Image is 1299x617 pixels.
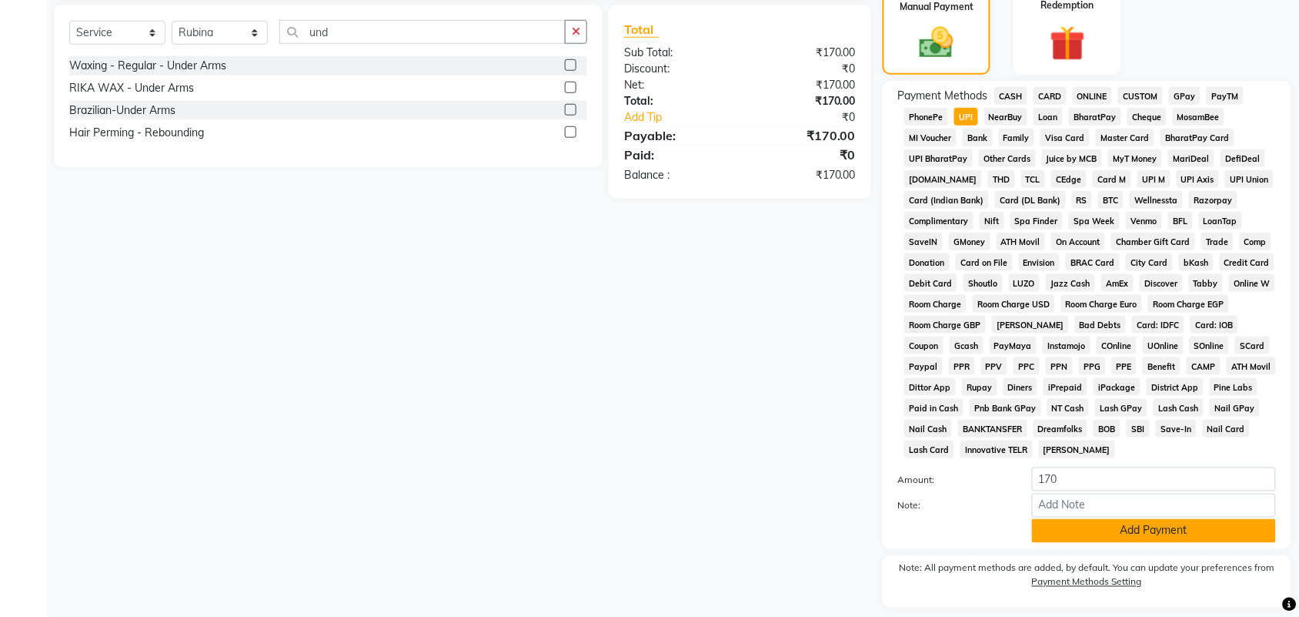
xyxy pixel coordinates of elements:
[1112,357,1137,375] span: PPE
[1034,420,1088,438] span: Dreamfolks
[1199,212,1243,230] span: LoanTap
[1101,274,1134,292] span: AmEx
[958,420,1027,438] span: BANKTANSFER
[1187,357,1221,375] span: CAMP
[1156,420,1197,438] span: Save-In
[1073,87,1113,105] span: ONLINE
[1225,170,1274,188] span: UPI Union
[740,77,867,93] div: ₹170.00
[904,337,943,354] span: Coupon
[740,167,867,183] div: ₹170.00
[1160,129,1234,146] span: BharatPay Card
[1098,191,1124,209] span: BTC
[988,170,1015,188] span: THD
[1096,129,1154,146] span: Master Card
[994,87,1027,105] span: CASH
[1097,337,1137,354] span: COnline
[613,109,761,126] a: Add Tip
[1132,316,1184,334] span: Card: IDFC
[962,378,997,396] span: Rupay
[613,61,740,77] div: Discount:
[904,441,954,458] span: Lash Card
[1130,191,1183,209] span: Wellnessta
[904,295,967,313] span: Room Charge
[904,191,989,209] span: Card (Indian Bank)
[1051,233,1105,250] span: On Account
[1069,108,1121,126] span: BharatPay
[963,274,1003,292] span: Shoutlo
[1221,149,1265,167] span: DefiDeal
[279,20,566,44] input: Search or Scan
[1046,274,1095,292] span: Jazz Cash
[1019,253,1060,271] span: Envision
[1177,170,1220,188] span: UPI Axis
[984,108,1028,126] span: NearBuy
[1032,468,1276,491] input: Amount
[904,357,943,375] span: Paypal
[980,212,1004,230] span: Nift
[1154,399,1204,417] span: Lash Cash
[1040,129,1090,146] span: Visa Card
[740,126,867,145] div: ₹170.00
[1207,87,1244,105] span: PayTM
[1003,378,1038,396] span: Diners
[904,149,973,167] span: UPI BharatPay
[624,22,660,38] span: Total
[1039,22,1097,65] img: _gift.svg
[904,129,957,146] span: MI Voucher
[904,378,956,396] span: Dittor App
[909,23,964,62] img: _cash.svg
[613,167,740,183] div: Balance :
[69,58,226,74] div: Waxing - Regular - Under Arms
[950,337,983,354] span: Gcash
[979,149,1036,167] span: Other Cards
[1039,441,1116,458] span: [PERSON_NAME]
[1179,253,1214,271] span: bKash
[887,499,1020,513] label: Note:
[887,474,1020,488] label: Amount:
[1044,378,1087,396] span: iPrepaid
[1061,295,1143,313] span: Room Charge Euro
[1051,170,1087,188] span: CEdge
[1201,233,1234,250] span: Trade
[1140,274,1183,292] span: Discover
[1143,337,1184,354] span: UOnline
[1108,149,1162,167] span: MyT Money
[1168,149,1214,167] span: MariDeal
[981,357,1008,375] span: PPV
[761,109,867,126] div: ₹0
[1046,357,1073,375] span: PPN
[1072,191,1093,209] span: RS
[1147,378,1204,396] span: District App
[898,88,988,104] span: Payment Methods
[954,108,978,126] span: UPI
[1013,357,1040,375] span: PPC
[613,126,740,145] div: Payable:
[1032,575,1142,589] label: Payment Methods Setting
[1118,87,1163,105] span: CUSTOM
[69,102,175,119] div: Brazilian-Under Arms
[1173,108,1225,126] span: MosamBee
[613,77,740,93] div: Net:
[1190,316,1238,334] span: Card: IOB
[1137,170,1170,188] span: UPI M
[740,93,867,109] div: ₹170.00
[1034,87,1067,105] span: CARD
[904,170,982,188] span: [DOMAIN_NAME]
[949,233,990,250] span: GMoney
[1210,399,1260,417] span: Nail GPay
[997,233,1046,250] span: ATH Movil
[904,316,986,334] span: Room Charge GBP
[1169,87,1200,105] span: GPay
[1111,233,1195,250] span: Chamber Gift Card
[1043,337,1090,354] span: Instamojo
[69,125,204,141] div: Hair Perming - Rebounding
[1190,337,1230,354] span: SOnline
[1032,494,1276,518] input: Add Note
[970,399,1041,417] span: Pnb Bank GPay
[1093,170,1131,188] span: Card M
[1229,274,1275,292] span: Online W
[1235,337,1270,354] span: SCard
[904,212,973,230] span: Complimentary
[1066,253,1120,271] span: BRAC Card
